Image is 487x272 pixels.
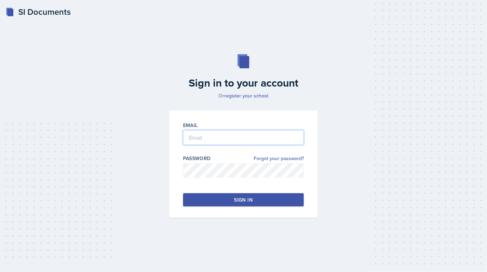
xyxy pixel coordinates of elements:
a: register your school [225,92,268,99]
div: Sign in [234,196,253,203]
label: Password [183,155,211,162]
a: SI Documents [6,6,71,18]
h2: Sign in to your account [165,77,322,89]
button: Sign in [183,193,304,207]
p: Or [165,92,322,99]
input: Email [183,130,304,145]
a: Forgot your password? [254,155,304,162]
label: Email [183,122,198,129]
